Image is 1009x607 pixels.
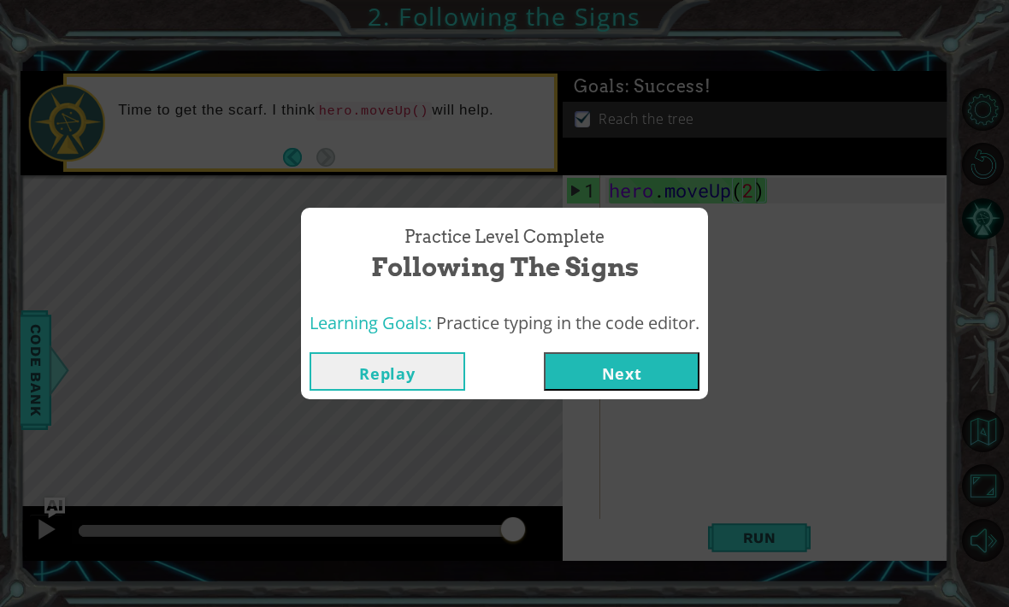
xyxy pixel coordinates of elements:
[404,225,605,250] span: Practice Level Complete
[371,249,639,286] span: Following the Signs
[544,352,699,391] button: Next
[436,311,699,334] span: Practice typing in the code editor.
[310,311,432,334] span: Learning Goals:
[310,352,465,391] button: Replay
